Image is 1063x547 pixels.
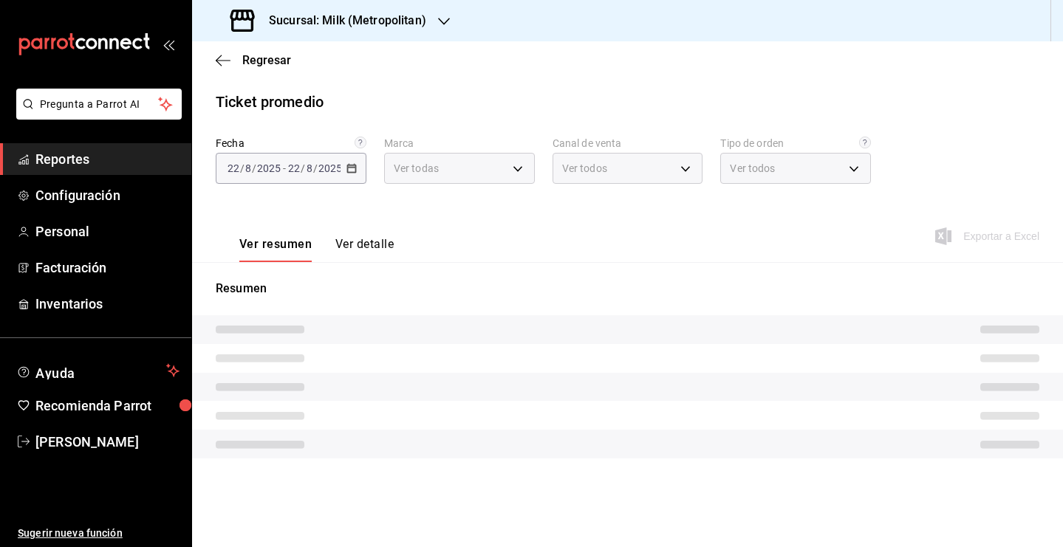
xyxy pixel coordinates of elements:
[256,162,281,174] input: ----
[287,162,301,174] input: --
[242,53,291,67] span: Regresar
[394,161,439,176] span: Ver todas
[301,162,305,174] span: /
[35,396,180,416] span: Recomienda Parrot
[35,258,180,278] span: Facturación
[35,362,160,379] span: Ayuda
[252,162,256,174] span: /
[384,138,535,148] label: Marca
[313,162,318,174] span: /
[35,149,180,169] span: Reportes
[239,237,394,262] div: navigation tabs
[553,138,703,148] label: Canal de venta
[245,162,252,174] input: --
[216,91,324,113] div: Ticket promedio
[10,107,182,123] a: Pregunta a Parrot AI
[216,53,291,67] button: Regresar
[239,237,312,262] button: Ver resumen
[318,162,343,174] input: ----
[16,89,182,120] button: Pregunta a Parrot AI
[35,185,180,205] span: Configuración
[730,161,775,176] span: Ver todos
[40,97,159,112] span: Pregunta a Parrot AI
[562,161,607,176] span: Ver todos
[859,137,871,148] svg: Todas las órdenes contabilizan 1 comensal a excepción de órdenes de mesa con comensales obligator...
[35,294,180,314] span: Inventarios
[355,137,366,148] svg: Información delimitada a máximo 62 días.
[283,162,286,174] span: -
[35,221,180,241] span: Personal
[216,280,1039,297] p: Resumen
[216,138,366,148] label: Fecha
[335,237,394,262] button: Ver detalle
[227,162,240,174] input: --
[306,162,313,174] input: --
[257,12,426,30] h3: Sucursal: Milk (Metropolitan)
[35,432,180,452] span: [PERSON_NAME]
[720,138,871,148] label: Tipo de orden
[163,38,174,50] button: open_drawer_menu
[18,526,180,541] span: Sugerir nueva función
[240,162,245,174] span: /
